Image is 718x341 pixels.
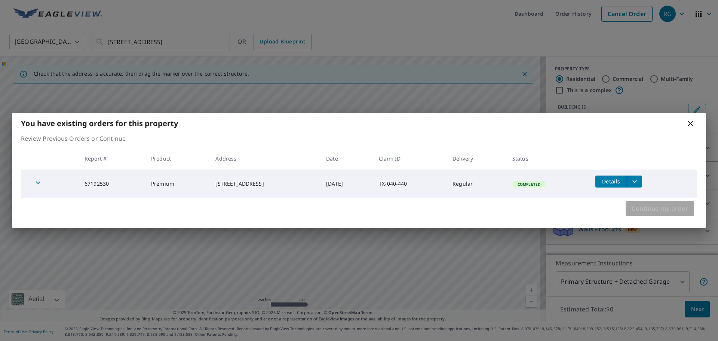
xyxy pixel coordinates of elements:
[595,176,627,188] button: detailsBtn-67192530
[626,201,694,216] button: Continue my order
[79,170,145,198] td: 67192530
[600,178,622,185] span: Details
[373,147,447,170] th: Claim ID
[320,170,373,198] td: [DATE]
[447,170,506,198] td: Regular
[145,170,209,198] td: Premium
[320,147,373,170] th: Date
[627,176,642,188] button: filesDropdownBtn-67192530
[373,170,447,198] td: TX-040-440
[79,147,145,170] th: Report #
[21,134,697,143] p: Review Previous Orders or Continue
[632,203,688,214] span: Continue my order
[215,180,314,188] div: [STREET_ADDRESS]
[21,118,178,128] b: You have existing orders for this property
[145,147,209,170] th: Product
[506,147,589,170] th: Status
[513,182,545,187] span: Completed
[447,147,506,170] th: Delivery
[209,147,320,170] th: Address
